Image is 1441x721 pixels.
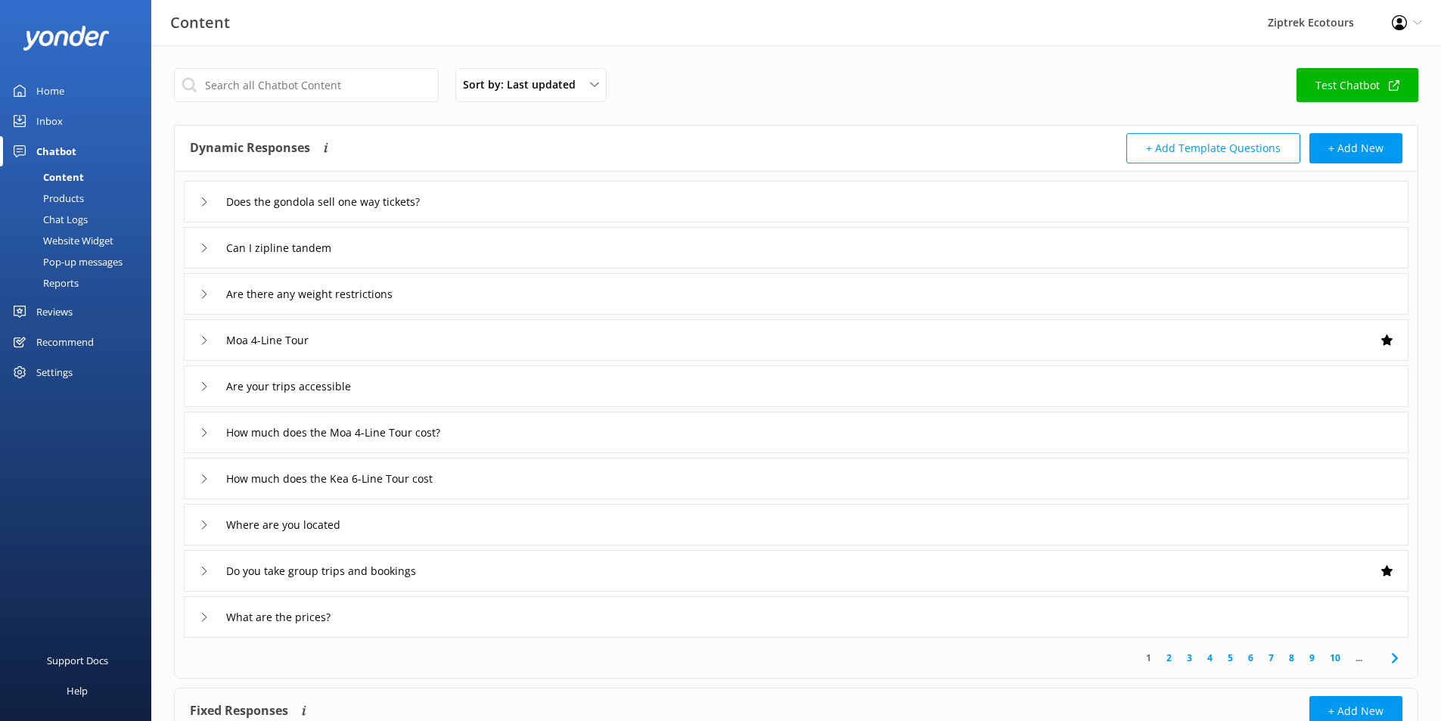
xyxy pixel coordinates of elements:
[36,106,63,136] div: Inbox
[9,272,151,294] a: Reports
[9,188,151,209] a: Products
[1126,133,1300,163] button: + Add Template Questions
[1138,651,1159,665] a: 1
[36,76,64,106] div: Home
[1302,651,1322,665] a: 9
[9,188,84,209] div: Products
[9,166,151,188] a: Content
[170,11,230,35] h3: Content
[36,327,94,357] div: Recommend
[1322,651,1348,665] a: 10
[174,68,439,102] input: Search all Chatbot Content
[9,209,88,230] div: Chat Logs
[1281,651,1302,665] a: 8
[67,676,88,706] div: Help
[1220,651,1241,665] a: 5
[36,357,73,387] div: Settings
[190,133,310,163] h4: Dynamic Responses
[9,166,84,188] div: Content
[47,645,108,676] div: Support Docs
[9,230,113,251] div: Website Widget
[36,136,76,166] div: Chatbot
[9,230,151,251] a: Website Widget
[36,297,73,327] div: Reviews
[1297,68,1418,102] a: Test Chatbot
[1309,133,1402,163] button: + Add New
[1200,651,1220,665] a: 4
[1261,651,1281,665] a: 7
[1348,651,1370,665] span: ...
[1159,651,1179,665] a: 2
[1241,651,1261,665] a: 6
[9,251,151,272] a: Pop-up messages
[9,251,123,272] div: Pop-up messages
[1179,651,1200,665] a: 3
[9,209,151,230] a: Chat Logs
[463,76,585,93] span: Sort by: Last updated
[9,272,79,294] div: Reports
[23,26,110,51] img: yonder-white-logo.png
